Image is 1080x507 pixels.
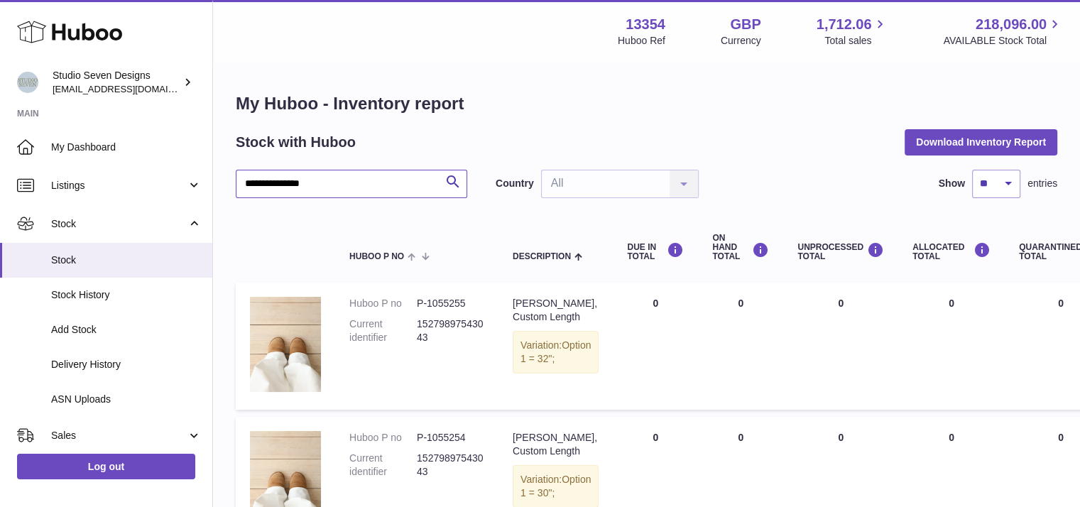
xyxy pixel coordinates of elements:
[51,141,202,154] span: My Dashboard
[250,297,321,392] img: product image
[939,177,965,190] label: Show
[349,431,417,445] dt: Huboo P no
[520,339,591,364] span: Option 1 = 32";
[513,252,571,261] span: Description
[513,331,599,374] div: Variation:
[51,288,202,302] span: Stock History
[520,474,591,498] span: Option 1 = 30";
[712,234,769,262] div: ON HAND Total
[349,452,417,479] dt: Current identifier
[53,69,180,96] div: Studio Seven Designs
[698,283,783,410] td: 0
[626,15,665,34] strong: 13354
[627,242,684,261] div: DUE IN TOTAL
[51,217,187,231] span: Stock
[1027,177,1057,190] span: entries
[51,253,202,267] span: Stock
[943,34,1063,48] span: AVAILABLE Stock Total
[496,177,534,190] label: Country
[417,297,484,310] dd: P-1055255
[817,15,888,48] a: 1,712.06 Total sales
[824,34,888,48] span: Total sales
[797,242,884,261] div: UNPROCESSED Total
[721,34,761,48] div: Currency
[905,129,1057,155] button: Download Inventory Report
[51,358,202,371] span: Delivery History
[417,431,484,445] dd: P-1055254
[236,133,356,152] h2: Stock with Huboo
[943,15,1063,48] a: 218,096.00 AVAILABLE Stock Total
[618,34,665,48] div: Huboo Ref
[17,454,195,479] a: Log out
[1058,298,1064,309] span: 0
[817,15,872,34] span: 1,712.06
[417,317,484,344] dd: 15279897543043
[976,15,1047,34] span: 218,096.00
[51,179,187,192] span: Listings
[349,252,404,261] span: Huboo P no
[1058,432,1064,443] span: 0
[17,72,38,93] img: contact.studiosevendesigns@gmail.com
[236,92,1057,115] h1: My Huboo - Inventory report
[513,297,599,324] div: [PERSON_NAME], Custom Length
[613,283,698,410] td: 0
[51,323,202,337] span: Add Stock
[513,431,599,458] div: [PERSON_NAME], Custom Length
[730,15,760,34] strong: GBP
[912,242,991,261] div: ALLOCATED Total
[898,283,1005,410] td: 0
[417,452,484,479] dd: 15279897543043
[51,393,202,406] span: ASN Uploads
[783,283,898,410] td: 0
[349,317,417,344] dt: Current identifier
[51,429,187,442] span: Sales
[349,297,417,310] dt: Huboo P no
[53,83,209,94] span: [EMAIL_ADDRESS][DOMAIN_NAME]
